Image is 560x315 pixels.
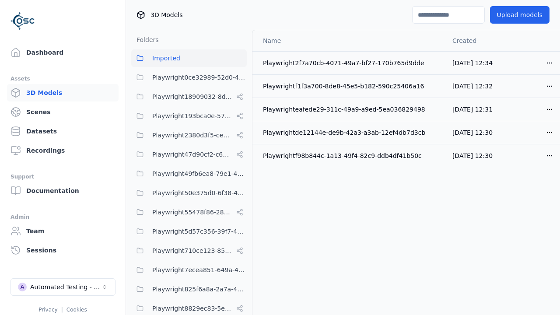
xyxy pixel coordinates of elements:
div: Playwrightf98b844c-1a13-49f4-82c9-ddb4df41b50c [263,151,438,160]
h3: Folders [131,35,159,44]
button: Playwright0ce32989-52d0-45cf-b5b9-59d5033d313a [131,69,247,86]
a: Recordings [7,142,119,159]
button: Playwright47d90cf2-c635-4353-ba3b-5d4538945666 [131,146,247,163]
img: Logo [10,9,35,33]
span: Playwright710ce123-85fd-4f8c-9759-23c3308d8830 [152,245,233,256]
a: Cookies [66,307,87,313]
div: Playwrightf1f3a700-8de8-45e5-b182-590c25406a16 [263,82,438,91]
span: Playwright18909032-8d07-45c5-9c81-9eec75d0b16b [152,91,233,102]
button: Playwright7ecea851-649a-419a-985e-fcff41a98b20 [131,261,247,279]
button: Playwright50e375d0-6f38-48a7-96e0-b0dcfa24b72f [131,184,247,202]
span: Playwright193bca0e-57fa-418d-8ea9-45122e711dc7 [152,111,233,121]
button: Playwright710ce123-85fd-4f8c-9759-23c3308d8830 [131,242,247,259]
span: Playwright5d57c356-39f7-47ed-9ab9-d0409ac6cddc [152,226,247,237]
button: Playwright55478f86-28dc-49b8-8d1f-c7b13b14578c [131,203,247,221]
div: Playwrighteafede29-311c-49a9-a9ed-5ea036829498 [263,105,438,114]
span: | [61,307,63,313]
div: Support [10,171,115,182]
span: Playwright2380d3f5-cebf-494e-b965-66be4d67505e [152,130,233,140]
span: [DATE] 12:34 [452,59,493,66]
span: 3D Models [150,10,182,19]
span: Playwright50e375d0-6f38-48a7-96e0-b0dcfa24b72f [152,188,247,198]
span: [DATE] 12:30 [452,129,493,136]
th: Name [252,30,445,51]
a: Documentation [7,182,119,199]
span: Playwright825f6a8a-2a7a-425c-94f7-650318982f69 [152,284,247,294]
span: Playwright8829ec83-5e68-4376-b984-049061a310ed [152,303,233,314]
span: Playwright47d90cf2-c635-4353-ba3b-5d4538945666 [152,149,233,160]
button: Playwright49fb6ea8-79e1-43cd-b111-bfc08153f945 [131,165,247,182]
a: Dashboard [7,44,119,61]
button: Select a workspace [10,278,115,296]
th: Created [445,30,504,51]
button: Playwright2380d3f5-cebf-494e-b965-66be4d67505e [131,126,247,144]
button: Imported [131,49,247,67]
a: 3D Models [7,84,119,101]
a: Privacy [38,307,57,313]
button: Playwright193bca0e-57fa-418d-8ea9-45122e711dc7 [131,107,247,125]
span: [DATE] 12:31 [452,106,493,113]
span: Playwright0ce32989-52d0-45cf-b5b9-59d5033d313a [152,72,247,83]
button: Playwright5d57c356-39f7-47ed-9ab9-d0409ac6cddc [131,223,247,240]
div: A [18,283,27,291]
span: [DATE] 12:32 [452,83,493,90]
span: Imported [152,53,180,63]
a: Team [7,222,119,240]
button: Upload models [490,6,549,24]
div: Playwright2f7a70cb-4071-49a7-bf27-170b765d9dde [263,59,438,67]
button: Playwright18909032-8d07-45c5-9c81-9eec75d0b16b [131,88,247,105]
a: Sessions [7,241,119,259]
div: Admin [10,212,115,222]
span: Playwright55478f86-28dc-49b8-8d1f-c7b13b14578c [152,207,233,217]
a: Scenes [7,103,119,121]
div: Automated Testing - Playwright [30,283,101,291]
button: Playwright825f6a8a-2a7a-425c-94f7-650318982f69 [131,280,247,298]
a: Datasets [7,122,119,140]
div: Assets [10,73,115,84]
span: Playwright49fb6ea8-79e1-43cd-b111-bfc08153f945 [152,168,247,179]
span: [DATE] 12:30 [452,152,493,159]
span: Playwright7ecea851-649a-419a-985e-fcff41a98b20 [152,265,247,275]
div: Playwrightde12144e-de9b-42a3-a3ab-12ef4db7d3cb [263,128,438,137]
